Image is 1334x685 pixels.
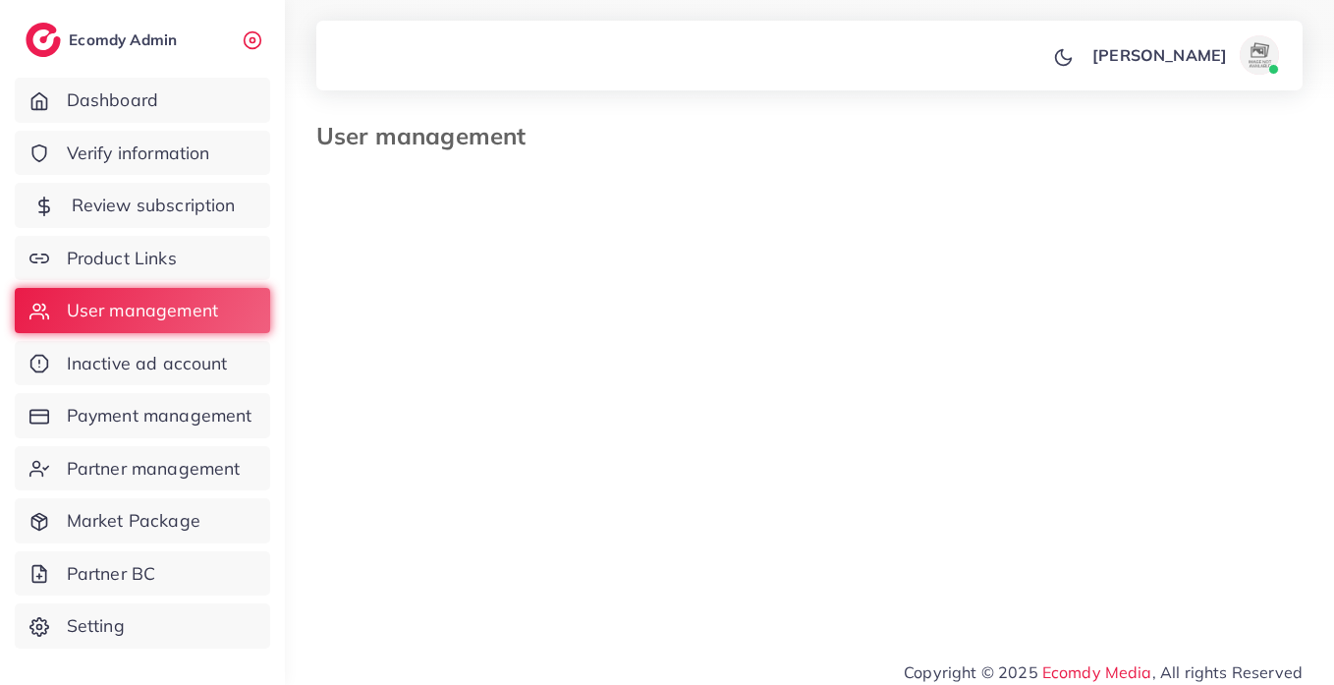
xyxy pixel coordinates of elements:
[67,613,125,639] span: Setting
[904,660,1303,684] span: Copyright © 2025
[1240,35,1279,75] img: avatar
[15,393,270,438] a: Payment management
[67,508,200,534] span: Market Package
[15,341,270,386] a: Inactive ad account
[15,446,270,491] a: Partner management
[26,23,61,57] img: logo
[67,351,228,376] span: Inactive ad account
[1082,35,1287,75] a: [PERSON_NAME]avatar
[316,122,541,150] h3: User management
[67,403,252,428] span: Payment management
[26,23,182,57] a: logoEcomdy Admin
[15,131,270,176] a: Verify information
[15,603,270,649] a: Setting
[15,236,270,281] a: Product Links
[15,288,270,333] a: User management
[67,298,218,323] span: User management
[1152,660,1303,684] span: , All rights Reserved
[67,141,210,166] span: Verify information
[72,193,236,218] span: Review subscription
[15,78,270,123] a: Dashboard
[67,561,156,587] span: Partner BC
[67,87,158,113] span: Dashboard
[67,246,177,271] span: Product Links
[1092,43,1227,67] p: [PERSON_NAME]
[1042,662,1152,682] a: Ecomdy Media
[67,456,241,482] span: Partner management
[15,498,270,543] a: Market Package
[15,551,270,597] a: Partner BC
[15,183,270,228] a: Review subscription
[69,30,182,49] h2: Ecomdy Admin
